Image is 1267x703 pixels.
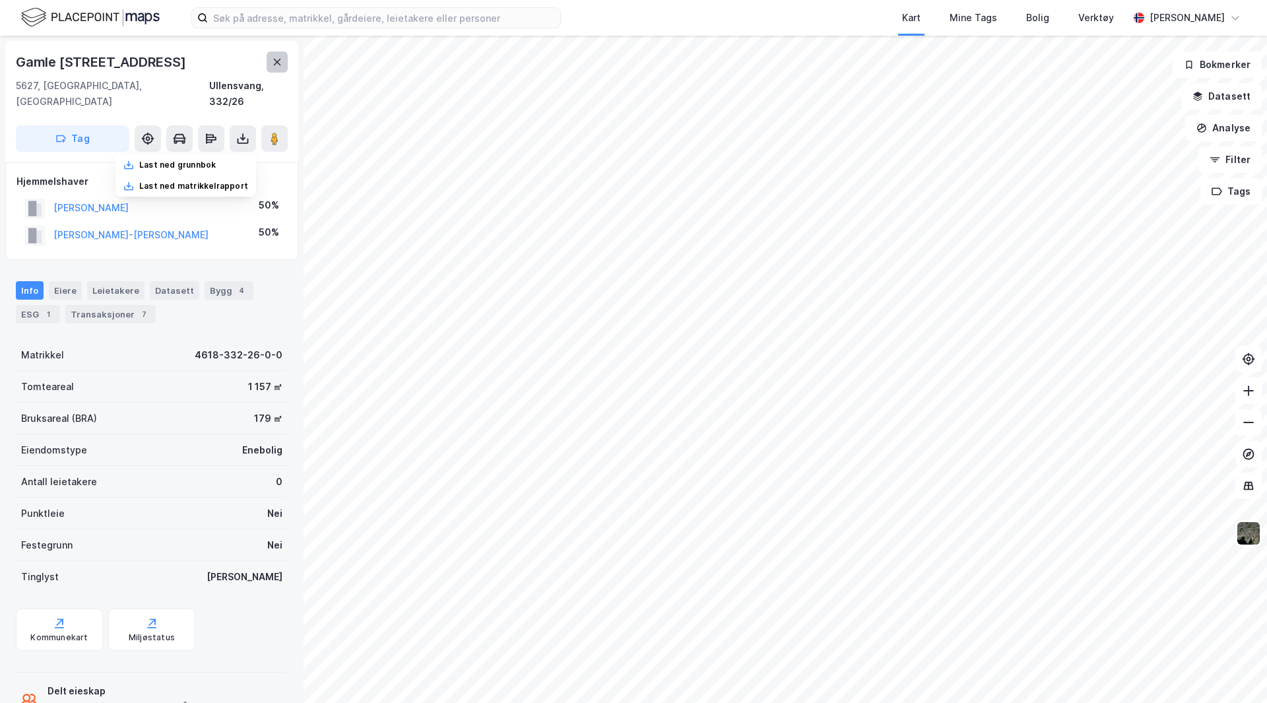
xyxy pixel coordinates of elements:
[21,474,97,490] div: Antall leietakere
[208,8,560,28] input: Søk på adresse, matrikkel, gårdeiere, leietakere eller personer
[49,281,82,300] div: Eiere
[48,683,220,699] div: Delt eieskap
[1200,178,1262,205] button: Tags
[259,197,279,213] div: 50%
[242,442,282,458] div: Enebolig
[195,347,282,363] div: 4618-332-26-0-0
[21,537,73,553] div: Festegrunn
[16,174,287,189] div: Hjemmelshaver
[902,10,921,26] div: Kart
[1236,521,1261,546] img: 9k=
[1181,83,1262,110] button: Datasett
[21,506,65,521] div: Punktleie
[42,308,55,321] div: 1
[21,569,59,585] div: Tinglyst
[16,305,60,323] div: ESG
[21,6,160,29] img: logo.f888ab2527a4732fd821a326f86c7f29.svg
[1026,10,1049,26] div: Bolig
[1201,640,1267,703] iframe: Chat Widget
[267,506,282,521] div: Nei
[254,411,282,426] div: 179 ㎡
[16,125,129,152] button: Tag
[129,632,175,643] div: Miljøstatus
[139,181,248,191] div: Last ned matrikkelrapport
[235,284,248,297] div: 4
[21,347,64,363] div: Matrikkel
[1198,147,1262,173] button: Filter
[1201,640,1267,703] div: Kontrollprogram for chat
[16,281,44,300] div: Info
[150,281,199,300] div: Datasett
[267,537,282,553] div: Nei
[1150,10,1225,26] div: [PERSON_NAME]
[1173,51,1262,78] button: Bokmerker
[21,442,87,458] div: Eiendomstype
[65,305,156,323] div: Transaksjoner
[16,78,209,110] div: 5627, [GEOGRAPHIC_DATA], [GEOGRAPHIC_DATA]
[30,632,88,643] div: Kommunekart
[276,474,282,490] div: 0
[21,411,97,426] div: Bruksareal (BRA)
[137,308,150,321] div: 7
[209,78,288,110] div: Ullensvang, 332/26
[950,10,997,26] div: Mine Tags
[205,281,253,300] div: Bygg
[1185,115,1262,141] button: Analyse
[21,379,74,395] div: Tomteareal
[248,379,282,395] div: 1 157 ㎡
[259,224,279,240] div: 50%
[16,51,189,73] div: Gamle [STREET_ADDRESS]
[139,160,216,170] div: Last ned grunnbok
[207,569,282,585] div: [PERSON_NAME]
[1078,10,1114,26] div: Verktøy
[87,281,145,300] div: Leietakere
